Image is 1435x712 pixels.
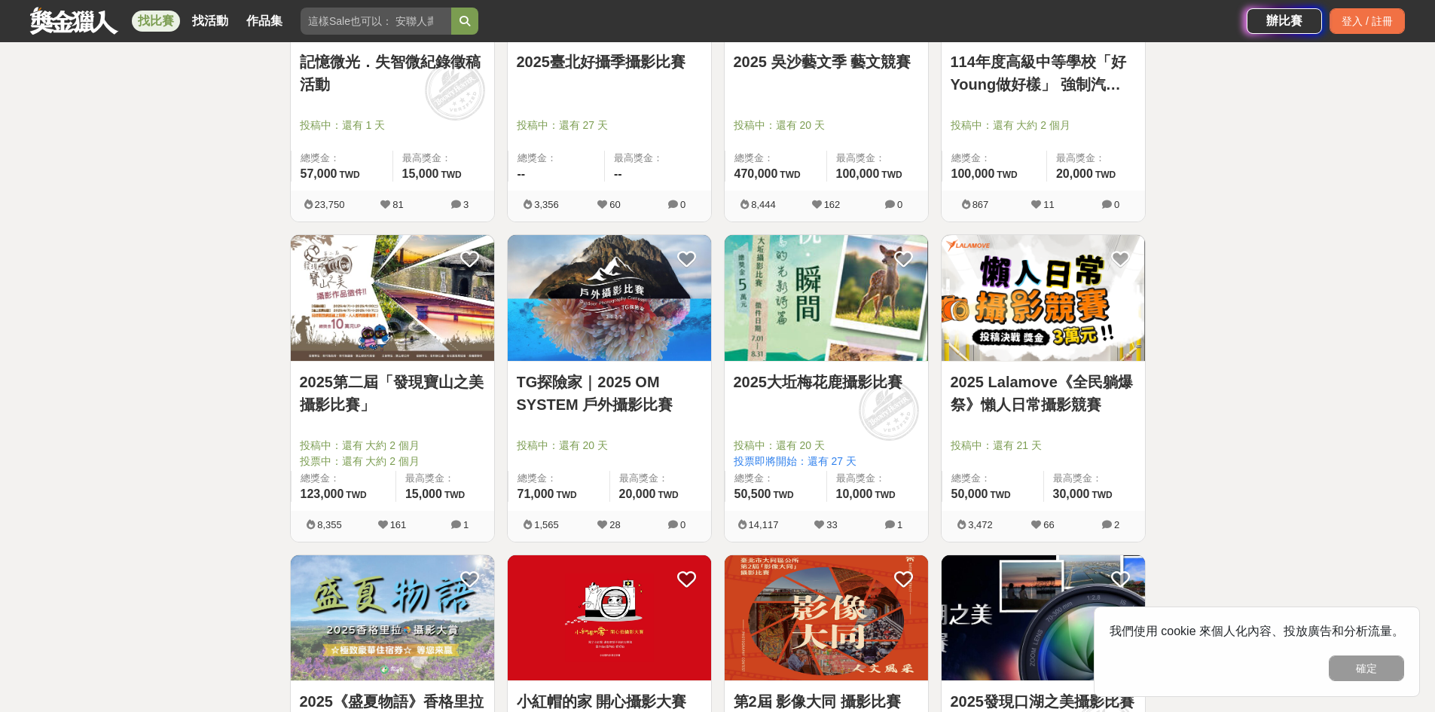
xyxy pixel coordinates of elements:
span: 8,355 [317,519,342,530]
span: 100,000 [836,167,880,180]
span: TWD [875,490,895,500]
span: 15,000 [402,167,439,180]
a: 作品集 [240,11,289,32]
span: 總獎金： [518,151,596,166]
span: 最高獎金： [619,471,702,486]
input: 這樣Sale也可以： 安聯人壽創意銷售法募集 [301,8,451,35]
span: 81 [392,199,403,210]
a: 記憶微光．失智微紀錄徵稿活動 [300,50,485,96]
span: 2 [1114,519,1119,530]
a: Cover Image [291,555,494,682]
span: 總獎金： [518,471,600,486]
a: 2025 吳沙藝文季 藝文競賽 [734,50,919,73]
a: TG探險家｜2025 OM SYSTEM 戶外攝影比賽 [517,371,702,416]
img: Cover Image [942,235,1145,361]
a: Cover Image [508,235,711,362]
span: 50,500 [734,487,771,500]
span: 我們使用 cookie 來個人化內容、投放廣告和分析流量。 [1110,625,1404,637]
span: 最高獎金： [405,471,485,486]
span: 總獎金： [301,471,386,486]
span: -- [518,167,526,180]
a: 2025第二屆「發現寶山之美攝影比賽」 [300,371,485,416]
span: TWD [1092,490,1112,500]
span: 3 [463,199,469,210]
span: 投稿中：還有 21 天 [951,438,1136,454]
span: 33 [826,519,837,530]
a: 2025 Lalamove《全民躺爆祭》懶人日常攝影競賽 [951,371,1136,416]
span: 867 [972,199,989,210]
img: Cover Image [725,555,928,681]
img: Cover Image [291,235,494,361]
span: 20,000 [619,487,656,500]
span: 最高獎金： [836,471,919,486]
img: Cover Image [942,555,1145,681]
span: TWD [990,490,1010,500]
span: 60 [609,199,620,210]
span: TWD [881,170,902,180]
span: 23,750 [315,199,345,210]
span: 14,117 [749,519,779,530]
img: Cover Image [291,555,494,681]
span: 投稿中：還有 20 天 [517,438,702,454]
span: 100,000 [951,167,995,180]
span: 投稿中：還有 27 天 [517,118,702,133]
span: -- [614,167,622,180]
span: 50,000 [951,487,988,500]
span: 11 [1043,199,1054,210]
span: 最高獎金： [836,151,919,166]
span: TWD [773,490,793,500]
span: TWD [441,170,461,180]
span: 投稿中：還有 大約 2 個月 [300,438,485,454]
a: 2025臺北好攝季攝影比賽 [517,50,702,73]
span: 470,000 [734,167,778,180]
span: 0 [1114,199,1119,210]
span: 0 [897,199,902,210]
span: 總獎金： [734,471,817,486]
span: TWD [346,490,366,500]
span: 1 [463,519,469,530]
span: 15,000 [405,487,442,500]
span: 投票中：還有 大約 2 個月 [300,454,485,469]
span: 123,000 [301,487,344,500]
span: TWD [780,170,800,180]
span: 總獎金： [951,471,1034,486]
div: 登入 / 註冊 [1330,8,1405,34]
a: Cover Image [725,235,928,362]
span: 0 [680,519,685,530]
span: 1 [897,519,902,530]
span: 投稿中：還有 20 天 [734,118,919,133]
span: 總獎金： [951,151,1037,166]
a: 找比賽 [132,11,180,32]
a: 2025大坵梅花鹿攝影比賽 [734,371,919,393]
span: 57,000 [301,167,337,180]
span: 投票即將開始：還有 27 天 [734,454,919,469]
a: Cover Image [942,235,1145,362]
span: TWD [1095,170,1116,180]
a: Cover Image [725,555,928,682]
span: 3,472 [968,519,993,530]
span: 投稿中：還有 1 天 [300,118,485,133]
span: 1,565 [534,519,559,530]
span: 投稿中：還有 20 天 [734,438,919,454]
span: 最高獎金： [1056,151,1136,166]
button: 確定 [1329,655,1404,681]
span: 最高獎金： [402,151,485,166]
span: TWD [556,490,576,500]
span: 0 [680,199,685,210]
img: Cover Image [508,555,711,681]
span: TWD [997,170,1017,180]
a: 找活動 [186,11,234,32]
span: 3,356 [534,199,559,210]
span: 66 [1043,519,1054,530]
span: 161 [390,519,407,530]
a: Cover Image [942,555,1145,682]
a: 114年度高級中等學校「好Young做好樣」 強制汽車責任保險宣導短片徵選活動 [951,50,1136,96]
span: 20,000 [1056,167,1093,180]
a: 辦比賽 [1247,8,1322,34]
span: 總獎金： [734,151,817,166]
span: 最高獎金： [1053,471,1136,486]
span: 投稿中：還有 大約 2 個月 [951,118,1136,133]
span: 10,000 [836,487,873,500]
span: 總獎金： [301,151,383,166]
